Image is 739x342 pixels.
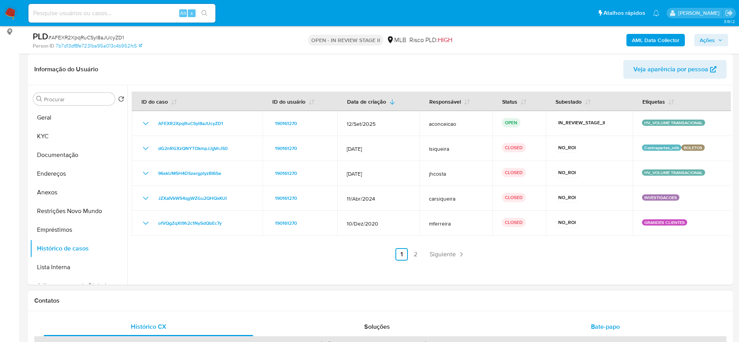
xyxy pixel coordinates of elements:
[34,297,727,305] h1: Contatos
[34,65,98,73] h1: Informação do Usuário
[118,96,124,104] button: Retornar ao pedido padrão
[30,164,127,183] button: Endereços
[190,9,193,17] span: s
[603,9,645,17] span: Atalhos rápidos
[196,8,212,19] button: search-icon
[30,258,127,277] button: Lista Interna
[438,35,452,44] span: HIGH
[33,30,48,42] b: PLD
[30,220,127,239] button: Empréstimos
[180,9,186,17] span: Alt
[28,8,215,18] input: Pesquise usuários ou casos...
[30,202,127,220] button: Restrições Novo Mundo
[30,108,127,127] button: Geral
[30,277,127,295] button: Adiantamentos de Dinheiro
[633,60,708,79] span: Veja aparência por pessoa
[30,146,127,164] button: Documentação
[632,34,679,46] b: AML Data Collector
[30,127,127,146] button: KYC
[724,18,735,25] span: 3.161.2
[694,34,728,46] button: Ações
[30,183,127,202] button: Anexos
[725,9,733,17] a: Sair
[386,36,406,44] div: MLB
[48,33,124,41] span: # AFEXR2XpqRuCSyl8aJUcyZD1
[33,42,54,49] b: Person ID
[364,322,390,331] span: Soluções
[131,322,166,331] span: Histórico CX
[653,10,660,16] a: Notificações
[44,96,112,103] input: Procurar
[56,42,142,49] a: 7b7d13df8fe7231ba95a013c4b952fc5
[36,96,42,102] button: Procurar
[678,9,722,17] p: eduardo.dutra@mercadolivre.com
[591,322,620,331] span: Bate-papo
[626,34,685,46] button: AML Data Collector
[308,35,383,46] p: OPEN - IN REVIEW STAGE II
[700,34,715,46] span: Ações
[30,239,127,258] button: Histórico de casos
[623,60,727,79] button: Veja aparência por pessoa
[409,36,452,44] span: Risco PLD:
